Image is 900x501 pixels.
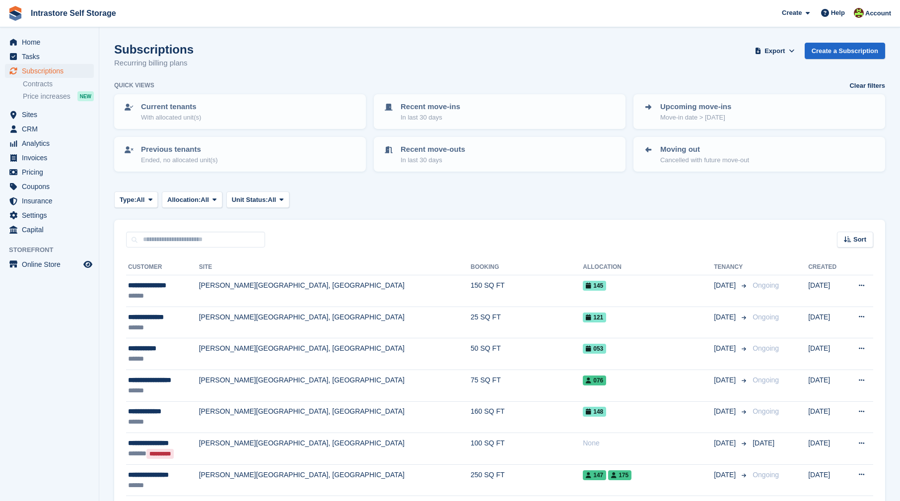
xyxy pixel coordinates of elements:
[634,95,884,128] a: Upcoming move-ins Move-in date > [DATE]
[199,433,471,465] td: [PERSON_NAME][GEOGRAPHIC_DATA], [GEOGRAPHIC_DATA]
[23,79,94,89] a: Contracts
[114,191,158,208] button: Type: All
[471,307,583,338] td: 25 SQ FT
[808,338,845,370] td: [DATE]
[22,151,81,165] span: Invoices
[471,338,583,370] td: 50 SQ FT
[23,92,70,101] span: Price increases
[471,370,583,401] td: 75 SQ FT
[865,8,891,18] span: Account
[854,8,864,18] img: Emily Clark
[141,101,201,113] p: Current tenants
[115,138,365,171] a: Previous tenants Ended, no allocated unit(s)
[5,257,94,271] a: menu
[849,81,885,91] a: Clear filters
[714,312,738,322] span: [DATE]
[115,95,365,128] a: Current tenants With allocated unit(s)
[199,338,471,370] td: [PERSON_NAME][GEOGRAPHIC_DATA], [GEOGRAPHIC_DATA]
[268,195,277,205] span: All
[141,155,218,165] p: Ended, no allocated unit(s)
[27,5,120,21] a: Intrastore Self Storage
[401,101,460,113] p: Recent move-ins
[714,470,738,480] span: [DATE]
[23,91,94,102] a: Price increases NEW
[753,439,774,447] span: [DATE]
[660,101,731,113] p: Upcoming move-ins
[5,151,94,165] a: menu
[5,64,94,78] a: menu
[808,275,845,307] td: [DATE]
[660,155,749,165] p: Cancelled with future move-out
[753,43,797,59] button: Export
[764,46,785,56] span: Export
[137,195,145,205] span: All
[375,138,624,171] a: Recent move-outs In last 30 days
[22,122,81,136] span: CRM
[162,191,222,208] button: Allocation: All
[471,275,583,307] td: 150 SQ FT
[199,307,471,338] td: [PERSON_NAME][GEOGRAPHIC_DATA], [GEOGRAPHIC_DATA]
[583,376,606,385] span: 076
[8,6,23,21] img: stora-icon-8386f47178a22dfd0bd8f6a31ec36ba5ce8667c1dd55bd0f319d3a0aa187defe.svg
[753,313,779,321] span: Ongoing
[5,108,94,122] a: menu
[5,136,94,150] a: menu
[5,194,94,208] a: menu
[583,313,606,322] span: 121
[22,136,81,150] span: Analytics
[808,433,845,465] td: [DATE]
[226,191,289,208] button: Unit Status: All
[808,464,845,496] td: [DATE]
[201,195,209,205] span: All
[583,470,606,480] span: 147
[141,144,218,155] p: Previous tenants
[167,195,201,205] span: Allocation:
[634,138,884,171] a: Moving out Cancelled with future move-out
[808,259,845,275] th: Created
[583,281,606,291] span: 145
[714,280,738,291] span: [DATE]
[853,235,866,245] span: Sort
[199,401,471,433] td: [PERSON_NAME][GEOGRAPHIC_DATA], [GEOGRAPHIC_DATA]
[77,91,94,101] div: NEW
[608,470,631,480] span: 175
[583,259,714,275] th: Allocation
[583,438,714,448] div: None
[114,43,194,56] h1: Subscriptions
[401,113,460,123] p: In last 30 days
[9,245,99,255] span: Storefront
[5,223,94,237] a: menu
[714,438,738,448] span: [DATE]
[5,50,94,63] a: menu
[22,208,81,222] span: Settings
[22,165,81,179] span: Pricing
[714,259,749,275] th: Tenancy
[141,113,201,123] p: With allocated unit(s)
[5,208,94,222] a: menu
[831,8,845,18] span: Help
[471,259,583,275] th: Booking
[114,58,194,69] p: Recurring billing plans
[714,343,738,354] span: [DATE]
[5,122,94,136] a: menu
[22,257,81,271] span: Online Store
[660,113,731,123] p: Move-in date > [DATE]
[126,259,199,275] th: Customer
[401,155,465,165] p: In last 30 days
[583,407,606,417] span: 148
[805,43,885,59] a: Create a Subscription
[471,401,583,433] td: 160 SQ FT
[22,35,81,49] span: Home
[471,464,583,496] td: 250 SQ FT
[22,223,81,237] span: Capital
[808,370,845,401] td: [DATE]
[22,108,81,122] span: Sites
[714,375,738,385] span: [DATE]
[199,259,471,275] th: Site
[753,344,779,352] span: Ongoing
[753,407,779,415] span: Ongoing
[82,258,94,270] a: Preview store
[808,401,845,433] td: [DATE]
[22,50,81,63] span: Tasks
[782,8,802,18] span: Create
